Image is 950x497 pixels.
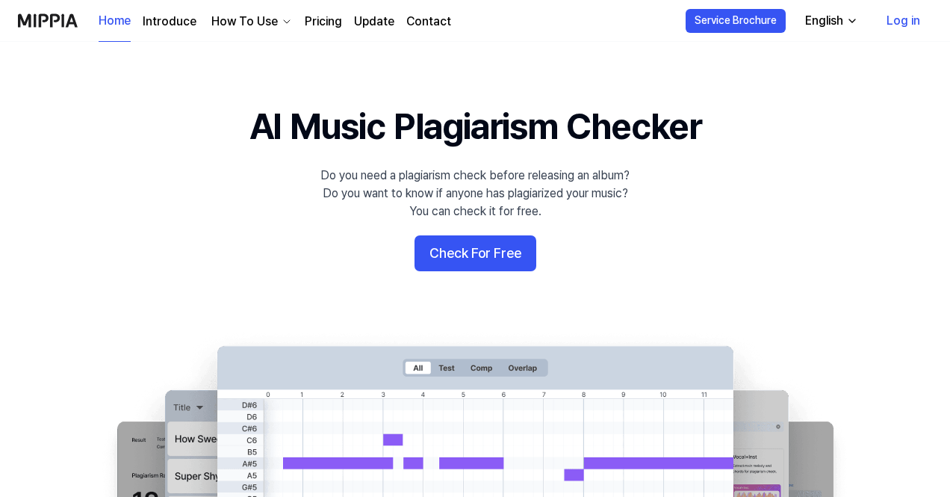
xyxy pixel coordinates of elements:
[249,102,701,152] h1: AI Music Plagiarism Checker
[802,12,846,30] div: English
[686,9,786,33] button: Service Brochure
[793,6,867,36] button: English
[143,13,196,31] a: Introduce
[354,13,394,31] a: Update
[208,13,293,31] button: How To Use
[415,235,536,271] button: Check For Free
[406,13,451,31] a: Contact
[208,13,281,31] div: How To Use
[305,13,342,31] a: Pricing
[99,1,131,42] a: Home
[320,167,630,220] div: Do you need a plagiarism check before releasing an album? Do you want to know if anyone has plagi...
